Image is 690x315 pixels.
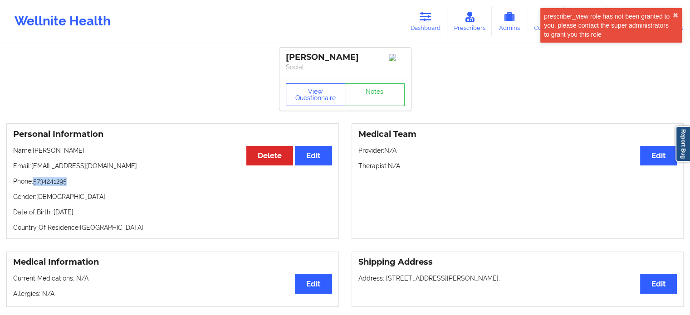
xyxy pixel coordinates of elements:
[358,274,677,283] p: Address: [STREET_ADDRESS][PERSON_NAME].
[13,208,332,217] p: Date of Birth: [DATE]
[13,257,332,267] h3: Medical Information
[295,274,332,293] button: Edit
[492,6,527,36] a: Admins
[358,129,677,140] h3: Medical Team
[295,146,332,165] button: Edit
[358,146,677,155] p: Provider: N/A
[640,146,677,165] button: Edit
[447,6,492,36] a: Prescribers
[13,289,332,298] p: Allergies: N/A
[404,6,447,36] a: Dashboard
[544,12,673,39] div: prescriber_view role has not been granted to you, please contact the super administrators to gran...
[13,274,332,283] p: Current Medications: N/A
[673,12,678,19] button: close
[675,126,690,162] a: Report Bug
[13,177,332,186] p: Phone: 5734241295
[345,83,405,106] a: Notes
[286,63,405,72] p: Social
[13,129,332,140] h3: Personal Information
[358,161,677,170] p: Therapist: N/A
[358,257,677,267] h3: Shipping Address
[13,192,332,201] p: Gender: [DEMOGRAPHIC_DATA]
[13,146,332,155] p: Name: [PERSON_NAME]
[527,6,565,36] a: Coaches
[389,54,405,61] img: Image%2Fplaceholer-image.png
[13,161,332,170] p: Email: [EMAIL_ADDRESS][DOMAIN_NAME]
[246,146,293,165] button: Delete
[286,52,405,63] div: [PERSON_NAME]
[640,274,677,293] button: Edit
[286,83,346,106] button: View Questionnaire
[13,223,332,232] p: Country Of Residence: [GEOGRAPHIC_DATA]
